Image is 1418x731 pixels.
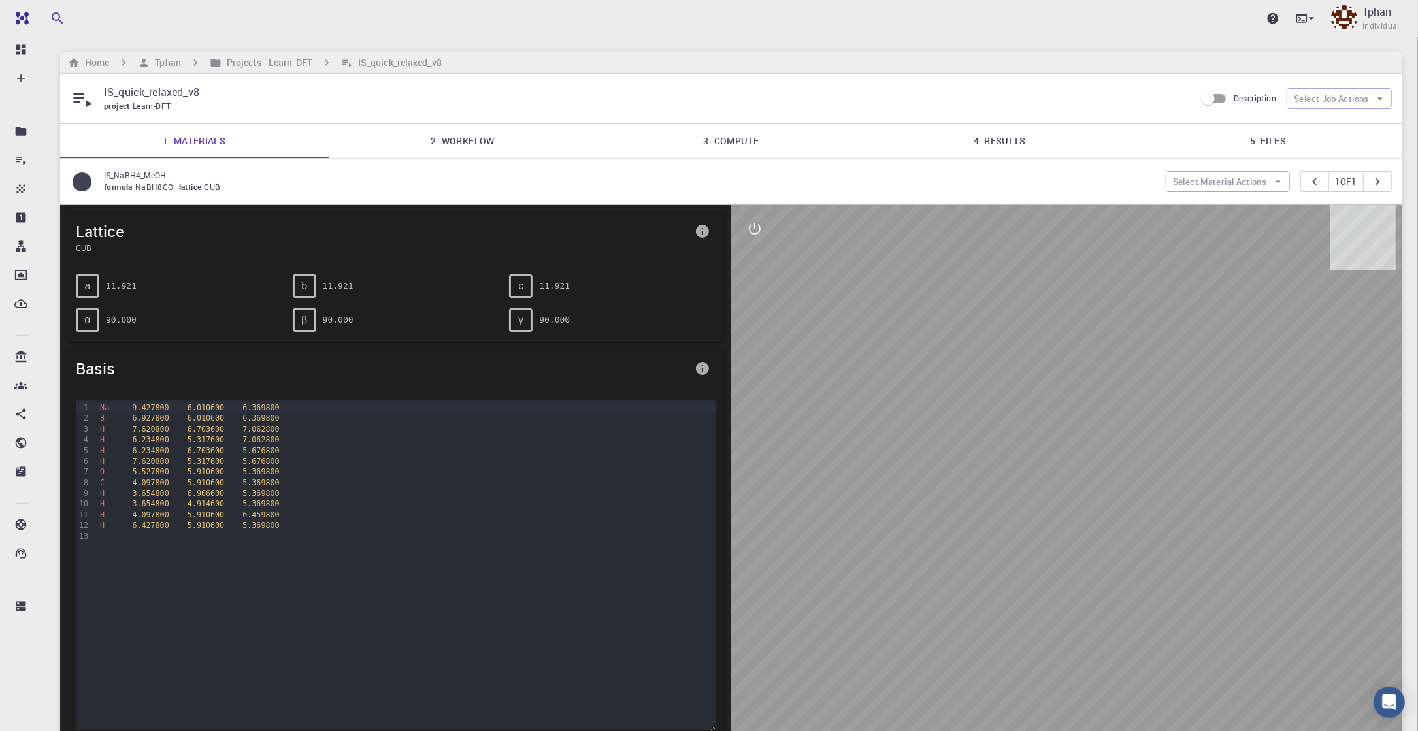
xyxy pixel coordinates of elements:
[689,355,716,382] button: info
[539,308,570,331] pre: 90.000
[242,510,279,519] span: 6.459800
[689,218,716,244] button: info
[76,478,90,488] div: 8
[323,308,354,331] pre: 90.000
[135,182,179,192] span: NaBH8CO
[539,274,570,297] pre: 11.921
[242,446,279,455] span: 5.676800
[242,489,279,498] span: 5.369800
[100,521,105,530] span: H
[242,435,279,444] span: 7.062800
[323,274,354,297] pre: 11.921
[104,182,135,192] span: formula
[76,221,689,242] span: Lattice
[132,425,169,434] span: 7.620800
[132,403,169,412] span: 9.427800
[76,434,90,445] div: 4
[76,456,90,466] div: 6
[76,488,90,498] div: 9
[104,169,1155,181] p: IS_NaBH4_MeOH
[65,56,444,70] nav: breadcrumb
[1300,171,1393,192] div: pager
[188,425,224,434] span: 6.703600
[1287,88,1392,109] button: Select Job Actions
[1134,124,1402,158] a: 5. Files
[188,467,224,476] span: 5.910600
[1331,5,1357,31] img: Tphan
[188,521,224,530] span: 5.910600
[100,435,105,444] span: H
[100,499,105,508] span: H
[518,280,523,292] span: c
[76,498,90,509] div: 10
[106,308,137,331] pre: 90.000
[10,12,29,25] img: logo
[28,9,65,21] span: Hỗ trợ
[865,124,1134,158] a: 4. Results
[301,314,307,326] span: β
[85,280,91,292] span: a
[106,274,137,297] pre: 11.921
[188,478,224,487] span: 5.910600
[188,510,224,519] span: 5.910600
[242,521,279,530] span: 5.369800
[1362,20,1400,33] span: Individual
[132,478,169,487] span: 4.097800
[132,521,169,530] span: 6.427800
[132,457,169,466] span: 7.620800
[100,510,105,519] span: H
[301,280,307,292] span: b
[150,56,181,70] h6: Tphan
[76,446,90,456] div: 5
[100,446,105,455] span: H
[242,425,279,434] span: 7.062800
[132,499,169,508] span: 3.654800
[1362,4,1392,20] p: Tphan
[76,358,689,379] span: Basis
[1166,171,1290,192] button: Select Material Actions
[222,56,312,70] h6: Projects - Learn-DFT
[188,446,224,455] span: 6.703600
[242,467,279,476] span: 5.369800
[1328,171,1364,192] button: 1of1
[100,467,105,476] span: O
[1234,93,1276,103] span: Description
[188,489,224,498] span: 6.906600
[204,182,225,192] span: CUB
[188,403,224,412] span: 6.010600
[100,489,105,498] span: H
[100,403,109,412] span: Na
[518,314,523,326] span: γ
[242,414,279,423] span: 6.369800
[132,467,169,476] span: 5.527800
[242,478,279,487] span: 5.369800
[80,56,109,70] h6: Home
[76,424,90,434] div: 3
[104,84,1185,100] p: IS_quick_relaxed_v8
[188,457,224,466] span: 5.317600
[188,499,224,508] span: 4.914600
[132,489,169,498] span: 3.654800
[76,413,90,423] div: 2
[188,414,224,423] span: 6.010600
[242,457,279,466] span: 5.676800
[242,403,279,412] span: 6.369800
[76,242,689,253] span: CUB
[132,414,169,423] span: 6.927800
[179,182,205,192] span: lattice
[76,531,90,542] div: 13
[242,499,279,508] span: 5.369800
[100,414,105,423] span: B
[76,520,90,530] div: 12
[132,510,169,519] span: 4.097800
[329,124,597,158] a: 2. Workflow
[133,101,176,111] span: Learn-DFT
[84,314,90,326] span: α
[76,510,90,520] div: 11
[132,435,169,444] span: 6.234800
[104,101,133,111] span: project
[188,435,224,444] span: 5.317600
[100,478,105,487] span: C
[100,425,105,434] span: H
[76,402,90,413] div: 1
